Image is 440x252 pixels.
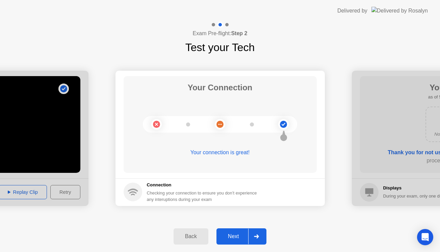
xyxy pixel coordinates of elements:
[231,30,247,36] b: Step 2
[147,182,261,188] h5: Connection
[417,229,433,245] div: Open Intercom Messenger
[188,82,253,94] h1: Your Connection
[337,7,367,15] div: Delivered by
[174,228,208,245] button: Back
[193,29,248,38] h4: Exam Pre-flight:
[218,233,249,239] div: Next
[216,228,267,245] button: Next
[124,148,317,157] div: Your connection is great!
[147,190,261,203] div: Checking your connection to ensure you don’t experience any interuptions during your exam
[185,39,255,55] h1: Test your Tech
[176,233,206,239] div: Back
[371,7,428,15] img: Delivered by Rosalyn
